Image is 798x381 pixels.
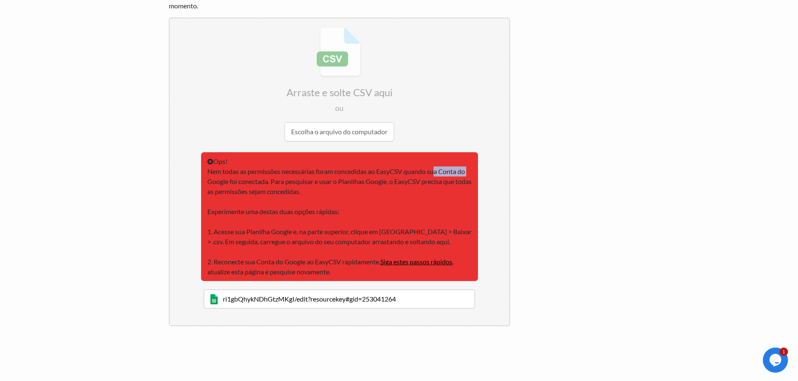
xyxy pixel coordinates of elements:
font: Nem todas as permissões necessárias foram concedidas ao EasyCSV quando sua Conta do Google foi co... [207,167,472,195]
input: Clique e digite aqui para pesquisar no Planilhas Google [204,289,475,309]
font: Experimente uma destas duas opções rápidas: [207,207,339,215]
font: Ops! [213,157,227,165]
iframe: widget de bate-papo [763,348,790,373]
font: 2. Reconecte sua Conta do Google ao EasyCSV rapidamente. [207,258,380,266]
a: Siga estes passos rápidos [380,258,452,266]
font: 1. Acesse sua Planilha Google e, na parte superior, clique em [GEOGRAPHIC_DATA] > Baixar > .csv. ... [207,228,472,245]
